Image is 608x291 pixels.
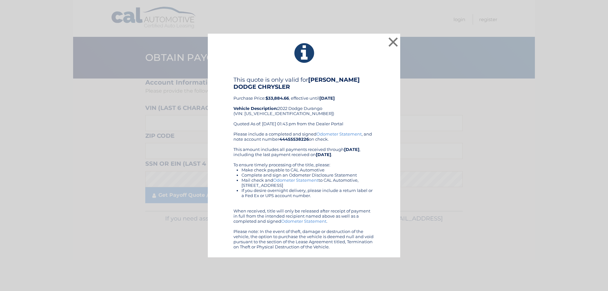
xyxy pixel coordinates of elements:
[233,131,375,249] div: Please include a completed and signed , and note account number on check. This amount includes al...
[266,96,289,101] b: $33,884.66
[317,131,362,137] a: Odometer Statement
[279,137,309,142] b: 44455538226
[273,178,318,183] a: Odometer Statement
[316,152,331,157] b: [DATE]
[241,178,375,188] li: Mail check and to CAL Automotive, [STREET_ADDRESS]
[241,172,375,178] li: Complete and sign an Odometer Disclosure Statement
[241,167,375,172] li: Make check payable to CAL Automotive
[241,188,375,198] li: If you desire overnight delivery, please include a return label or a Fed Ex or UPS account number.
[344,147,359,152] b: [DATE]
[233,106,278,111] strong: Vehicle Description:
[233,76,360,90] b: [PERSON_NAME] DODGE CHRYSLER
[233,76,375,131] div: Purchase Price: , effective until 2022 Dodge Durango (VIN: [US_VEHICLE_IDENTIFICATION_NUMBER]) Qu...
[387,36,400,48] button: ×
[281,219,326,224] a: Odometer Statement
[233,76,375,90] h4: This quote is only valid for
[319,96,335,101] b: [DATE]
